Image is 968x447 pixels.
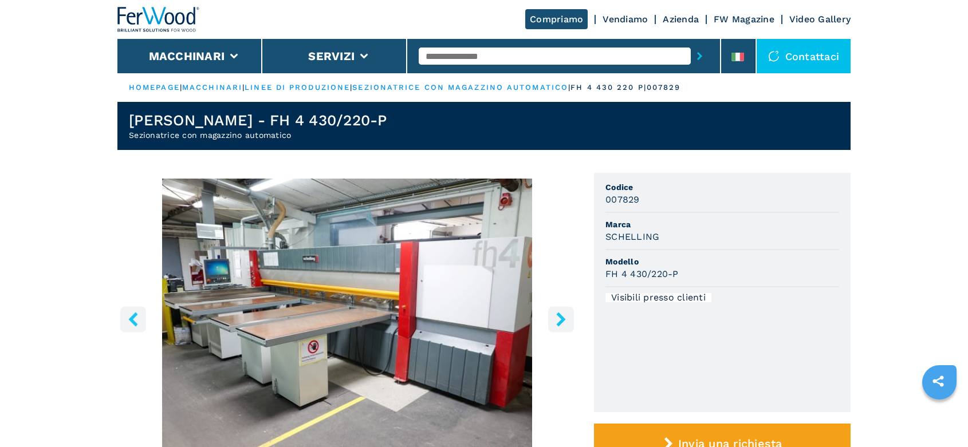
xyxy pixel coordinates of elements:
span: Codice [605,181,839,193]
a: macchinari [182,83,242,92]
button: right-button [548,306,574,332]
h2: Sezionatrice con magazzino automatico [129,129,387,141]
img: Contattaci [768,50,780,62]
h3: 007829 [605,193,640,206]
button: left-button [120,306,146,332]
a: sharethis [924,367,953,395]
a: Video Gallery [789,14,851,25]
a: sezionatrice con magazzino automatico [352,83,568,92]
a: Azienda [663,14,699,25]
button: Macchinari [149,49,225,63]
span: | [180,83,182,92]
h3: SCHELLING [605,230,659,243]
span: Modello [605,256,839,267]
span: | [350,83,352,92]
div: Contattaci [757,39,851,73]
a: Vendiamo [603,14,648,25]
span: Marca [605,219,839,230]
a: linee di produzione [245,83,350,92]
p: 007829 [647,82,681,93]
button: submit-button [691,43,709,69]
button: Servizi [308,49,355,63]
h1: [PERSON_NAME] - FH 4 430/220-P [129,111,387,129]
span: | [242,83,245,92]
div: Visibili presso clienti [605,293,711,302]
iframe: Chat [919,395,959,438]
p: fh 4 430 220 p | [570,82,647,93]
a: FW Magazine [714,14,774,25]
h3: FH 4 430/220-P [605,267,679,280]
span: | [568,83,570,92]
a: Compriamo [525,9,588,29]
img: Ferwood [117,7,200,32]
a: HOMEPAGE [129,83,180,92]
